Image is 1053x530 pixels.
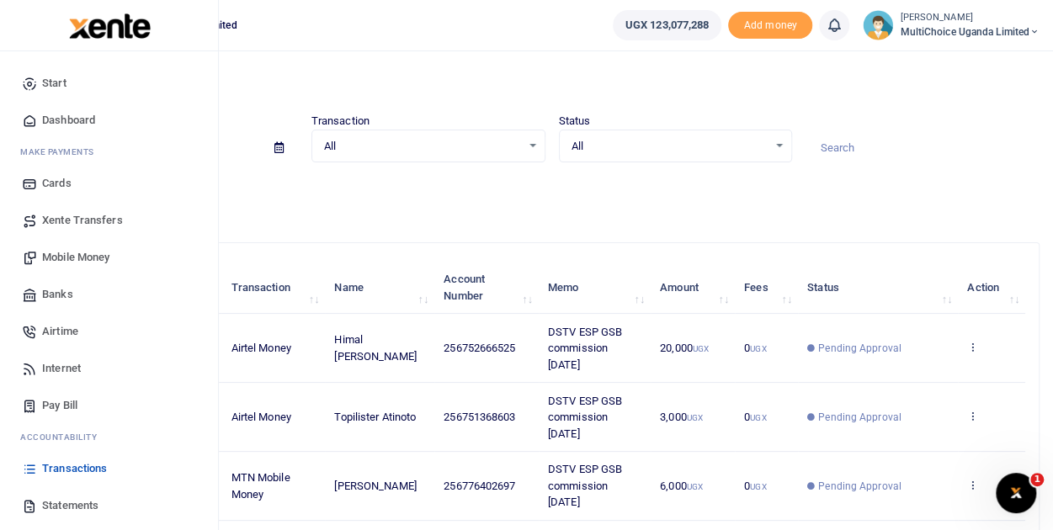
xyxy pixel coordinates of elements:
[728,12,812,40] span: Add money
[325,262,434,314] th: Name: activate to sort column ascending
[64,72,1040,91] h4: Transactions
[13,350,205,387] a: Internet
[548,463,622,508] span: DSTV ESP GSB commission [DATE]
[744,342,766,354] span: 0
[13,239,205,276] a: Mobile Money
[311,113,370,130] label: Transaction
[660,480,703,492] span: 6,000
[13,165,205,202] a: Cards
[750,482,766,491] small: UGX
[798,262,958,314] th: Status: activate to sort column ascending
[728,18,812,30] a: Add money
[231,342,291,354] span: Airtel Money
[29,146,94,158] span: ake Payments
[613,10,722,40] a: UGX 123,077,288
[444,480,515,492] span: 256776402697
[42,212,123,229] span: Xente Transfers
[559,113,591,130] label: Status
[13,387,205,424] a: Pay Bill
[606,10,729,40] li: Wallet ballance
[548,395,622,440] span: DSTV ESP GSB commission [DATE]
[434,262,539,314] th: Account Number: activate to sort column ascending
[900,11,1040,25] small: [PERSON_NAME]
[42,112,95,129] span: Dashboard
[42,286,73,303] span: Banks
[744,411,766,423] span: 0
[13,102,205,139] a: Dashboard
[64,183,1040,200] p: Download
[221,262,325,314] th: Transaction: activate to sort column ascending
[13,487,205,524] a: Statements
[548,326,622,371] span: DSTV ESP GSB commission [DATE]
[744,480,766,492] span: 0
[750,344,766,353] small: UGX
[863,10,893,40] img: profile-user
[651,262,735,314] th: Amount: activate to sort column ascending
[444,411,515,423] span: 256751368603
[660,342,709,354] span: 20,000
[900,24,1040,40] span: MultiChoice Uganda Limited
[996,473,1036,513] iframe: Intercom live chat
[958,262,1025,314] th: Action: activate to sort column ascending
[13,276,205,313] a: Banks
[67,19,151,31] a: logo-small logo-large logo-large
[33,431,97,443] span: countability
[818,410,901,425] span: Pending Approval
[13,139,205,165] li: M
[13,424,205,450] li: Ac
[13,313,205,350] a: Airtime
[818,341,901,356] span: Pending Approval
[687,413,703,422] small: UGX
[750,413,766,422] small: UGX
[69,13,151,39] img: logo-large
[660,411,703,423] span: 3,000
[806,134,1040,162] input: Search
[324,138,521,155] span: All
[42,497,98,514] span: Statements
[539,262,651,314] th: Memo: activate to sort column ascending
[42,175,72,192] span: Cards
[42,75,66,92] span: Start
[42,397,77,414] span: Pay Bill
[334,480,416,492] span: [PERSON_NAME]
[42,460,107,477] span: Transactions
[231,411,291,423] span: Airtel Money
[42,360,81,377] span: Internet
[13,65,205,102] a: Start
[42,249,109,266] span: Mobile Money
[13,202,205,239] a: Xente Transfers
[863,10,1040,40] a: profile-user [PERSON_NAME] MultiChoice Uganda Limited
[42,323,78,340] span: Airtime
[818,479,901,494] span: Pending Approval
[334,333,416,363] span: Himal [PERSON_NAME]
[231,471,290,501] span: MTN Mobile Money
[1030,473,1044,486] span: 1
[728,12,812,40] li: Toup your wallet
[444,342,515,354] span: 256752666525
[735,262,798,314] th: Fees: activate to sort column ascending
[334,411,416,423] span: Topilister Atinoto
[693,344,709,353] small: UGX
[13,450,205,487] a: Transactions
[572,138,768,155] span: All
[687,482,703,491] small: UGX
[625,17,710,34] span: UGX 123,077,288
